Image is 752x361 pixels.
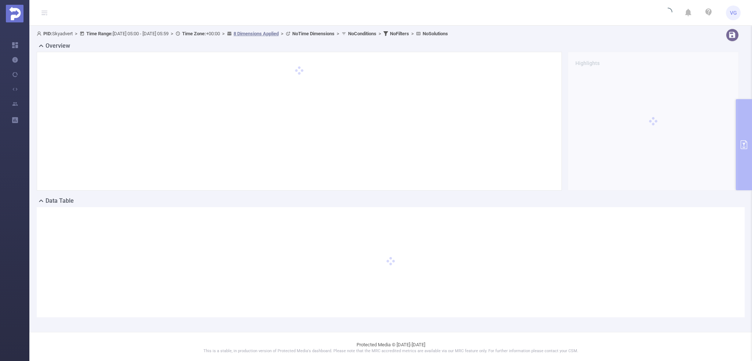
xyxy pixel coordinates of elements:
[169,31,176,36] span: >
[46,41,70,50] h2: Overview
[43,31,52,36] b: PID:
[376,31,383,36] span: >
[86,31,113,36] b: Time Range:
[220,31,227,36] span: >
[37,31,43,36] i: icon: user
[409,31,416,36] span: >
[335,31,341,36] span: >
[46,196,74,205] h2: Data Table
[37,31,448,36] span: Skyadvert [DATE] 05:00 - [DATE] 05:59 +00:00
[48,348,734,354] p: This is a stable, in production version of Protected Media's dashboard. Please note that the MRC ...
[234,31,279,36] u: 8 Dimensions Applied
[6,5,23,22] img: Protected Media
[390,31,409,36] b: No Filters
[348,31,376,36] b: No Conditions
[664,8,672,18] i: icon: loading
[279,31,286,36] span: >
[182,31,206,36] b: Time Zone:
[292,31,335,36] b: No Time Dimensions
[423,31,448,36] b: No Solutions
[730,6,737,20] span: VG
[73,31,80,36] span: >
